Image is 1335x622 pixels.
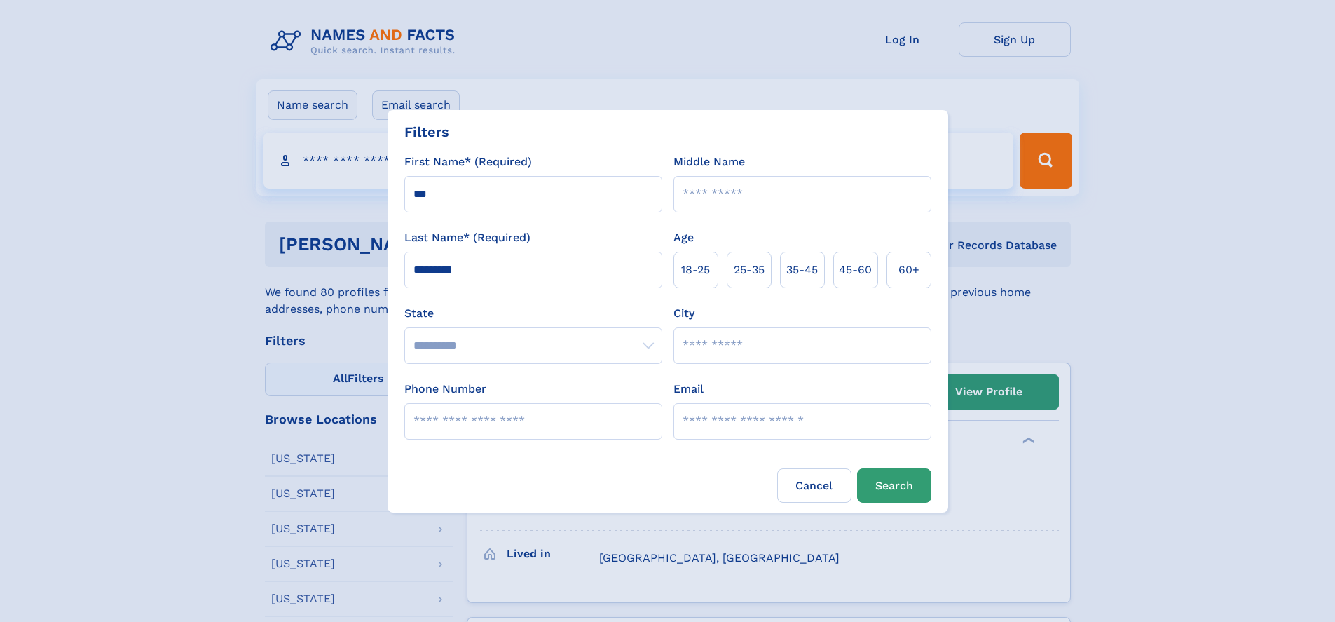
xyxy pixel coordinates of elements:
[673,229,694,246] label: Age
[673,154,745,170] label: Middle Name
[786,262,818,278] span: 35‑45
[673,305,694,322] label: City
[404,121,449,142] div: Filters
[404,154,532,170] label: First Name* (Required)
[404,229,530,246] label: Last Name* (Required)
[681,262,710,278] span: 18‑25
[404,381,486,398] label: Phone Number
[673,381,704,398] label: Email
[839,262,872,278] span: 45‑60
[898,262,919,278] span: 60+
[857,468,931,503] button: Search
[734,262,765,278] span: 25‑35
[404,305,662,322] label: State
[777,468,851,503] label: Cancel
